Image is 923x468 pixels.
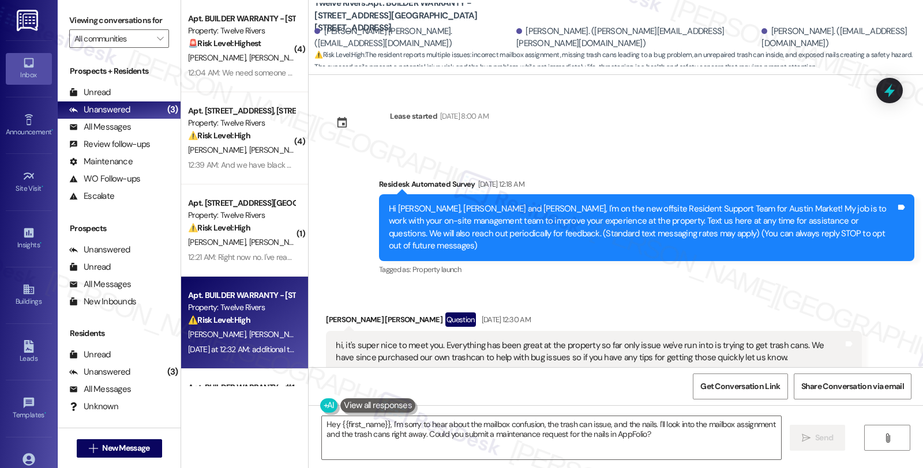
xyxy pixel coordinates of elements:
[249,329,310,339] span: [PERSON_NAME]
[69,349,111,361] div: Unread
[51,126,53,134] span: •
[437,110,489,122] div: [DATE] 8:00 AM
[379,178,914,194] div: Residesk Automated Survey
[188,209,295,221] div: Property: Twelve Rivers
[801,380,904,392] span: Share Conversation via email
[58,327,181,339] div: Residents
[249,145,310,155] span: [PERSON_NAME]
[69,278,131,290] div: All Messages
[322,416,781,459] textarea: Hey {{first_name}}, I'm sorry to hear about the mailbox confusion, the trash can issue, and the n...
[188,237,249,247] span: [PERSON_NAME]
[188,13,295,25] div: Apt. BUILDER WARRANTY - [STREET_ADDRESS]
[390,110,437,122] div: Lease started
[69,104,130,116] div: Unanswered
[69,261,111,273] div: Unread
[77,439,162,458] button: New Message
[445,312,476,327] div: Question
[475,178,524,190] div: [DATE] 12:18 AM
[6,280,52,311] a: Buildings
[188,130,250,141] strong: ⚠️ Risk Level: High
[336,339,843,364] div: hi, it's super nice to meet you. Everything has been great at the property so far only issue we'v...
[69,383,131,395] div: All Messages
[69,296,136,308] div: New Inbounds
[693,373,787,399] button: Get Conversation Link
[188,222,250,233] strong: ⚠️ Risk Level: High
[69,12,169,29] label: Viewing conversations for
[6,337,52,368] a: Leads
[479,314,531,326] div: [DATE] 12:30 AM
[44,409,46,417] span: •
[790,425,846,451] button: Send
[6,167,52,198] a: Site Visit •
[700,380,780,392] span: Get Conversation Link
[249,237,307,247] span: [PERSON_NAME]
[188,344,897,354] div: [DATE] at 12:32 AM: additional the trashcan inside that is stuck has never been repaired like was...
[314,49,923,74] span: : The resident reports multiple issues: incorrect mailbox assignment, missing trash cans leading ...
[883,433,892,443] i: 
[188,160,354,170] div: 12:39 AM: And we have black mold on the shower
[69,244,130,256] div: Unanswered
[188,382,295,394] div: Apt. BUILDER WARRANTY - #1, BUILDER WARRANTY - [STREET_ADDRESS]
[164,101,181,119] div: (3)
[40,239,42,247] span: •
[69,121,131,133] div: All Messages
[69,366,130,378] div: Unanswered
[69,138,150,150] div: Review follow-ups
[6,393,52,424] a: Templates •
[516,25,759,50] div: [PERSON_NAME]. ([PERSON_NAME][EMAIL_ADDRESS][PERSON_NAME][DOMAIN_NAME])
[102,442,149,454] span: New Message
[69,190,114,202] div: Escalate
[326,312,861,331] div: [PERSON_NAME] [PERSON_NAME]
[794,373,911,399] button: Share Conversation via email
[188,52,249,63] span: [PERSON_NAME]
[69,156,133,168] div: Maintenance
[188,25,295,37] div: Property: Twelve Rivers
[6,53,52,84] a: Inbox
[89,444,97,453] i: 
[379,261,914,278] div: Tagged as:
[58,222,181,235] div: Prospects
[58,65,181,77] div: Prospects + Residents
[69,86,111,99] div: Unread
[188,315,250,325] strong: ⚠️ Risk Level: High
[6,223,52,254] a: Insights •
[188,105,295,117] div: Apt. [STREET_ADDRESS], [STREET_ADDRESS]
[164,363,181,381] div: (3)
[412,265,461,274] span: Property launch
[188,329,249,339] span: [PERSON_NAME]
[802,433,811,443] i: 
[389,203,896,252] div: Hi [PERSON_NAME], [PERSON_NAME] and [PERSON_NAME], I'm on the new offsite Resident Support Team f...
[815,432,833,444] span: Send
[249,52,307,63] span: [PERSON_NAME]
[69,401,118,413] div: Unknown
[74,29,151,48] input: All communities
[157,34,163,43] i: 
[188,301,295,314] div: Property: Twelve Rivers
[69,173,140,185] div: WO Follow-ups
[42,183,43,191] span: •
[188,67,644,78] div: 12:04 AM: We need someone to be there [DATE] asap. I can't reach to the fire alarm which is one t...
[17,10,40,31] img: ResiDesk Logo
[314,50,364,59] strong: ⚠️ Risk Level: High
[188,289,295,301] div: Apt. BUILDER WARRANTY - [STREET_ADDRESS][GEOGRAPHIC_DATA][STREET_ADDRESS]
[314,25,513,50] div: [PERSON_NAME] [PERSON_NAME]. ([EMAIL_ADDRESS][DOMAIN_NAME])
[188,197,295,209] div: Apt. [STREET_ADDRESS][GEOGRAPHIC_DATA][STREET_ADDRESS]
[761,25,914,50] div: [PERSON_NAME]. ([EMAIL_ADDRESS][DOMAIN_NAME])
[188,145,249,155] span: [PERSON_NAME]
[188,38,261,48] strong: 🚨 Risk Level: Highest
[188,117,295,129] div: Property: Twelve Rivers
